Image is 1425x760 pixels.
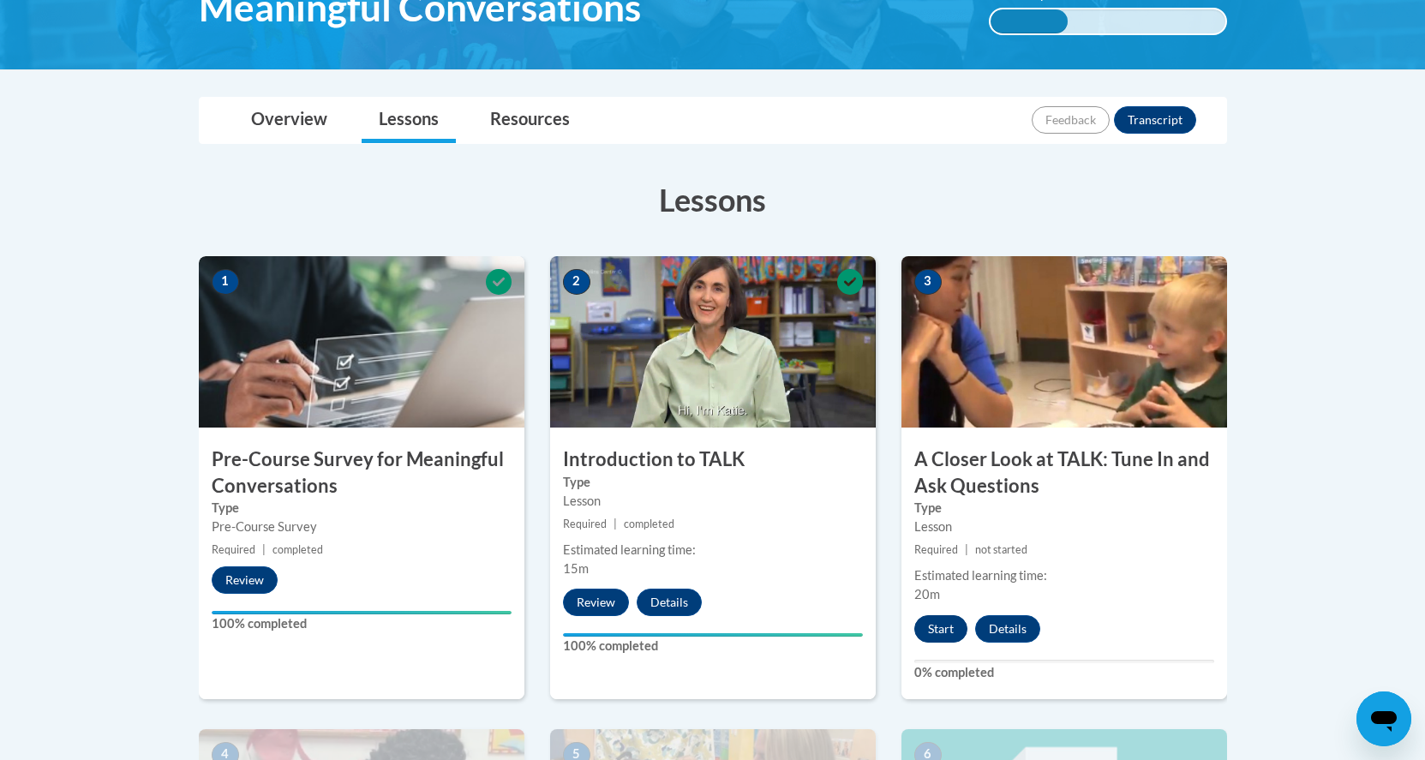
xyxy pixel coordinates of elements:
[199,178,1227,221] h3: Lessons
[1114,106,1196,134] button: Transcript
[199,256,524,428] img: Course Image
[991,9,1068,33] div: 33% complete
[262,543,266,556] span: |
[212,269,239,295] span: 1
[212,611,512,614] div: Your progress
[563,561,589,576] span: 15m
[563,518,607,530] span: Required
[914,566,1214,585] div: Estimated learning time:
[212,614,512,633] label: 100% completed
[914,518,1214,536] div: Lesson
[914,269,942,295] span: 3
[563,492,863,511] div: Lesson
[550,256,876,428] img: Course Image
[563,541,863,560] div: Estimated learning time:
[975,615,1040,643] button: Details
[212,518,512,536] div: Pre-Course Survey
[563,473,863,492] label: Type
[199,446,524,500] h3: Pre-Course Survey for Meaningful Conversations
[965,543,968,556] span: |
[914,663,1214,682] label: 0% completed
[212,566,278,594] button: Review
[975,543,1027,556] span: not started
[901,256,1227,428] img: Course Image
[637,589,702,616] button: Details
[1356,691,1411,746] iframe: Button to launch messaging window
[1032,106,1110,134] button: Feedback
[212,499,512,518] label: Type
[473,98,587,143] a: Resources
[234,98,344,143] a: Overview
[614,518,617,530] span: |
[624,518,674,530] span: completed
[563,269,590,295] span: 2
[914,615,967,643] button: Start
[914,543,958,556] span: Required
[563,633,863,637] div: Your progress
[272,543,323,556] span: completed
[550,446,876,473] h3: Introduction to TALK
[563,637,863,655] label: 100% completed
[901,446,1227,500] h3: A Closer Look at TALK: Tune In and Ask Questions
[563,589,629,616] button: Review
[914,587,940,601] span: 20m
[362,98,456,143] a: Lessons
[212,543,255,556] span: Required
[914,499,1214,518] label: Type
